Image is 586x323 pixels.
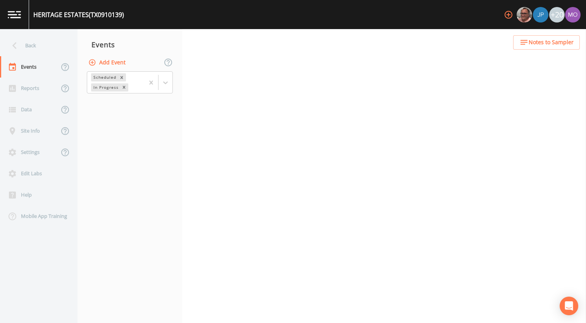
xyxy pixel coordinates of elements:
span: Notes to Sampler [529,38,574,47]
div: Remove Scheduled [117,73,126,81]
img: 4e251478aba98ce068fb7eae8f78b90c [565,7,581,22]
div: HERITAGE ESTATES (TX0910139) [33,10,124,19]
button: Add Event [87,55,129,70]
div: Joshua gere Paul [533,7,549,22]
div: Remove In Progress [120,83,128,92]
button: Notes to Sampler [513,35,580,50]
div: In Progress [91,83,120,92]
img: e2d790fa78825a4bb76dcb6ab311d44c [517,7,532,22]
div: Open Intercom Messenger [560,297,578,315]
div: +20 [549,7,565,22]
img: 41241ef155101aa6d92a04480b0d0000 [533,7,548,22]
img: logo [8,11,21,18]
div: Mike Franklin [516,7,533,22]
div: Events [78,35,182,54]
div: Scheduled [91,73,117,81]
